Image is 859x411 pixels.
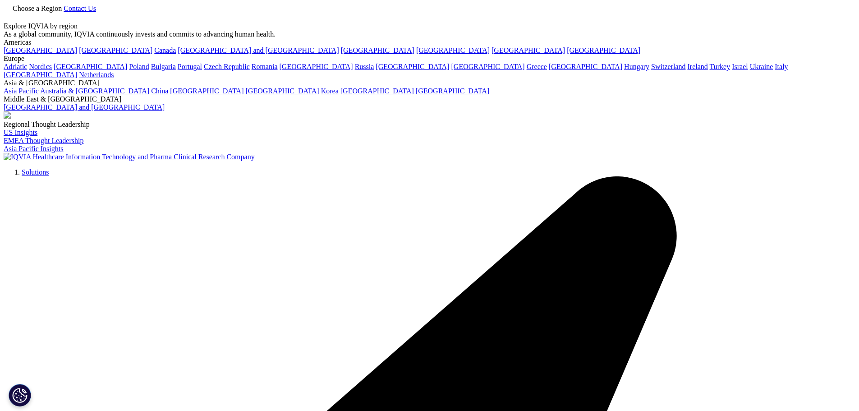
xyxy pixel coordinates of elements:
a: [GEOGRAPHIC_DATA] [54,63,127,70]
a: Romania [252,63,278,70]
a: Turkey [710,63,730,70]
a: EMEA Thought Leadership [4,137,83,144]
a: Ukraine [750,63,773,70]
span: Choose a Region [13,5,62,12]
a: Russia [355,63,374,70]
a: [GEOGRAPHIC_DATA] [416,87,489,95]
div: Europe [4,55,855,63]
a: Asia Pacific Insights [4,145,63,152]
a: [GEOGRAPHIC_DATA] [79,46,152,54]
a: Ireland [688,63,708,70]
a: [GEOGRAPHIC_DATA] [567,46,640,54]
div: Americas [4,38,855,46]
a: [GEOGRAPHIC_DATA] [451,63,525,70]
img: 2093_analyzing-data-using-big-screen-display-and-laptop.png [4,111,11,119]
a: Portugal [178,63,202,70]
a: [GEOGRAPHIC_DATA] [376,63,449,70]
a: Asia Pacific [4,87,39,95]
a: Bulgaria [151,63,176,70]
a: [GEOGRAPHIC_DATA] [549,63,622,70]
a: Israel [732,63,748,70]
button: Cookies Settings [9,384,31,406]
a: [GEOGRAPHIC_DATA] [280,63,353,70]
a: [GEOGRAPHIC_DATA] and [GEOGRAPHIC_DATA] [178,46,339,54]
a: [GEOGRAPHIC_DATA] [170,87,243,95]
a: Czech Republic [204,63,250,70]
a: Canada [154,46,176,54]
a: Italy [775,63,788,70]
a: [GEOGRAPHIC_DATA] [4,46,77,54]
a: Switzerland [651,63,685,70]
a: Nordics [29,63,52,70]
a: [GEOGRAPHIC_DATA] [4,71,77,79]
a: [GEOGRAPHIC_DATA] [341,46,414,54]
a: Hungary [624,63,649,70]
div: Middle East & [GEOGRAPHIC_DATA] [4,95,855,103]
a: [GEOGRAPHIC_DATA] [246,87,319,95]
a: Australia & [GEOGRAPHIC_DATA] [40,87,149,95]
a: Greece [527,63,547,70]
img: IQVIA Healthcare Information Technology and Pharma Clinical Research Company [4,153,255,161]
div: As a global community, IQVIA continuously invests and commits to advancing human health. [4,30,855,38]
div: Asia & [GEOGRAPHIC_DATA] [4,79,855,87]
a: China [151,87,168,95]
a: Contact Us [64,5,96,12]
a: [GEOGRAPHIC_DATA] [416,46,490,54]
a: [GEOGRAPHIC_DATA] and [GEOGRAPHIC_DATA] [4,103,165,111]
a: Solutions [22,168,49,176]
div: Explore IQVIA by region [4,22,855,30]
a: [GEOGRAPHIC_DATA] [492,46,565,54]
a: Adriatic [4,63,27,70]
a: Poland [129,63,149,70]
a: Netherlands [79,71,114,79]
a: US Insights [4,129,37,136]
a: Korea [321,87,339,95]
div: Regional Thought Leadership [4,120,855,129]
a: [GEOGRAPHIC_DATA] [340,87,414,95]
